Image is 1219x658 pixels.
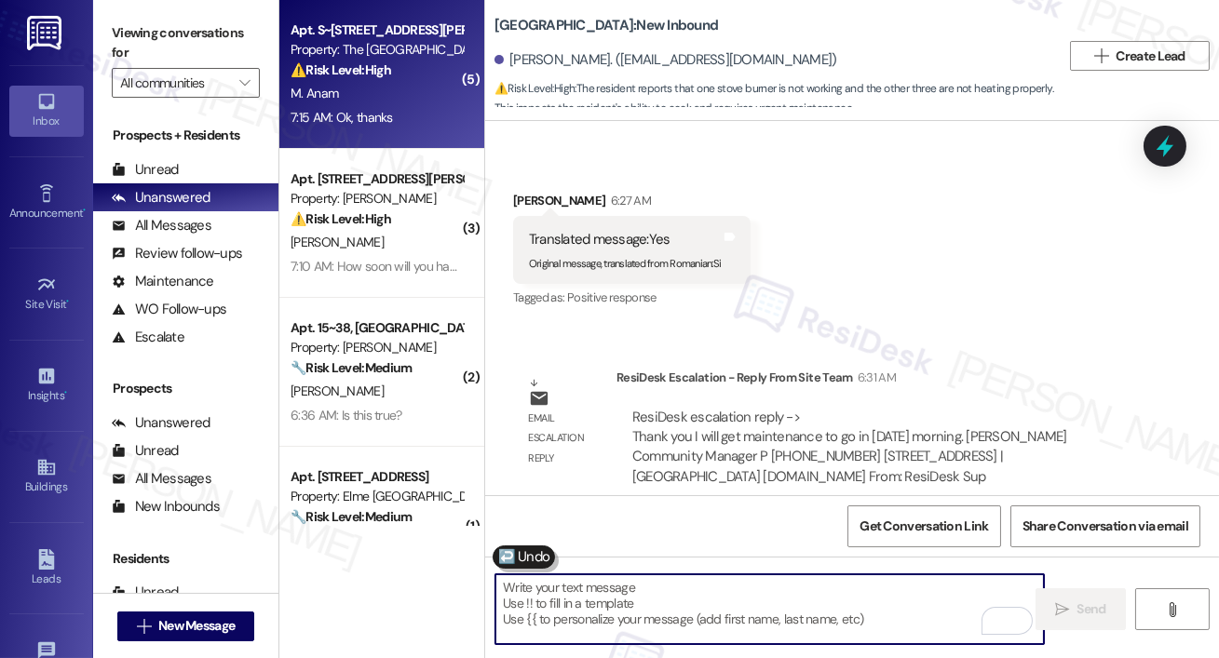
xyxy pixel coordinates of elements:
[291,109,393,126] div: 7:15 AM: Ok, thanks
[112,188,210,208] div: Unanswered
[291,20,463,40] div: Apt. S~[STREET_ADDRESS][PERSON_NAME]
[67,295,70,308] span: •
[606,191,651,210] div: 6:27 AM
[291,407,402,423] div: 6:36 AM: Is this true?
[529,409,602,468] div: Email escalation reply
[291,467,463,487] div: Apt. [STREET_ADDRESS]
[860,517,988,536] span: Get Conversation Link
[632,408,1067,486] div: ResiDesk escalation reply -> Thank you I will get maintenance to go in [DATE] morning. [PERSON_NA...
[847,505,1000,547] button: Get Conversation Link
[291,383,384,399] span: [PERSON_NAME]
[1070,41,1210,71] button: Create Lead
[513,284,751,311] div: Tagged as:
[112,244,242,263] div: Review follow-ups
[1094,48,1108,63] i: 
[1165,602,1179,617] i: 
[1117,47,1185,66] span: Create Lead
[9,544,84,594] a: Leads
[239,75,250,90] i: 
[853,368,896,387] div: 6:31 AM
[112,328,184,347] div: Escalate
[529,257,721,270] sub: Original message, translated from Romanian : Si
[1036,588,1126,630] button: Send
[291,487,463,506] div: Property: Elme [GEOGRAPHIC_DATA]
[112,272,214,291] div: Maintenance
[529,230,721,249] div: Translated message: Yes
[9,451,84,502] a: Buildings
[616,368,1145,394] div: ResiDesk Escalation - Reply From Site Team
[291,234,384,250] span: [PERSON_NAME]
[291,359,412,376] strong: 🔧 Risk Level: Medium
[291,40,463,60] div: Property: The [GEOGRAPHIC_DATA]
[120,68,230,98] input: All communities
[1055,602,1069,617] i: 
[494,16,718,35] b: [GEOGRAPHIC_DATA]: New Inbound
[112,441,179,461] div: Unread
[1077,599,1106,619] span: Send
[494,81,575,96] strong: ⚠️ Risk Level: High
[9,269,84,319] a: Site Visit •
[158,616,235,636] span: New Message
[1023,517,1188,536] span: Share Conversation via email
[291,61,391,78] strong: ⚠️ Risk Level: High
[117,611,255,641] button: New Message
[112,160,179,180] div: Unread
[291,85,338,101] span: M. Anam
[93,549,278,569] div: Residents
[112,19,260,68] label: Viewing conversations for
[27,16,65,50] img: ResiDesk Logo
[291,508,412,525] strong: 🔧 Risk Level: Medium
[137,619,151,634] i: 
[291,318,463,338] div: Apt. 15~38, [GEOGRAPHIC_DATA][STREET_ADDRESS]
[9,86,84,136] a: Inbox
[93,126,278,145] div: Prospects + Residents
[112,497,220,517] div: New Inbounds
[83,204,86,217] span: •
[93,379,278,398] div: Prospects
[64,386,67,399] span: •
[291,169,463,189] div: Apt. [STREET_ADDRESS][PERSON_NAME]
[494,79,1061,119] span: : The resident reports that one stove burner is not working and the other three are not heating p...
[494,50,837,70] div: [PERSON_NAME]. ([EMAIL_ADDRESS][DOMAIN_NAME])
[112,300,226,319] div: WO Follow-ups
[112,469,211,489] div: All Messages
[567,289,657,305] span: Positive response
[1010,505,1200,547] button: Share Conversation via email
[9,360,84,410] a: Insights •
[495,574,1044,644] textarea: To enrich screen reader interactions, please activate Accessibility in Grammarly extension settings
[513,191,751,217] div: [PERSON_NAME]
[291,189,463,208] div: Property: [PERSON_NAME]
[291,210,391,227] strong: ⚠️ Risk Level: High
[291,258,594,275] div: 7:10 AM: How soon will you have an update to follow up?
[112,583,179,602] div: Unread
[291,338,463,357] div: Property: [PERSON_NAME]
[112,216,211,235] div: All Messages
[112,413,210,433] div: Unanswered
